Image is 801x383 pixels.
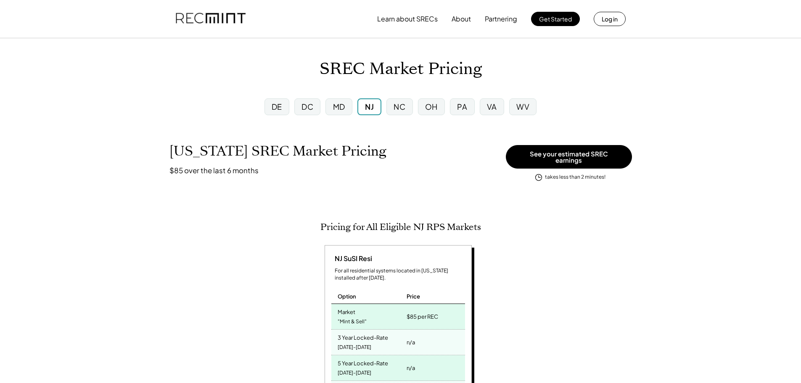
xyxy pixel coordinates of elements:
[335,267,465,282] div: For all residential systems located in [US_STATE] installed after [DATE].
[338,357,388,367] div: 5 Year Locked-Rate
[506,145,632,169] button: See your estimated SREC earnings
[531,12,580,26] button: Get Started
[516,101,529,112] div: WV
[452,11,471,27] button: About
[338,293,356,300] div: Option
[407,336,415,348] div: n/a
[320,59,482,79] h1: SREC Market Pricing
[272,101,282,112] div: DE
[407,293,420,300] div: Price
[594,12,626,26] button: Log in
[457,101,467,112] div: PA
[338,316,367,328] div: "Mint & Sell"
[338,332,388,341] div: 3 Year Locked-Rate
[301,101,313,112] div: DC
[365,101,374,112] div: NJ
[169,166,259,175] h3: $85 over the last 6 months
[338,306,355,316] div: Market
[320,222,481,232] h2: Pricing for All Eligible NJ RPS Markets
[485,11,517,27] button: Partnering
[169,143,386,159] h1: [US_STATE] SREC Market Pricing
[338,342,371,353] div: [DATE]-[DATE]
[425,101,438,112] div: OH
[407,311,438,322] div: $85 per REC
[333,101,345,112] div: MD
[331,254,372,263] div: NJ SuSI Resi
[487,101,497,112] div: VA
[377,11,438,27] button: Learn about SRECs
[338,367,371,379] div: [DATE]-[DATE]
[545,174,605,181] div: takes less than 2 minutes!
[394,101,405,112] div: NC
[176,5,246,33] img: recmint-logotype%403x.png
[407,362,415,374] div: n/a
